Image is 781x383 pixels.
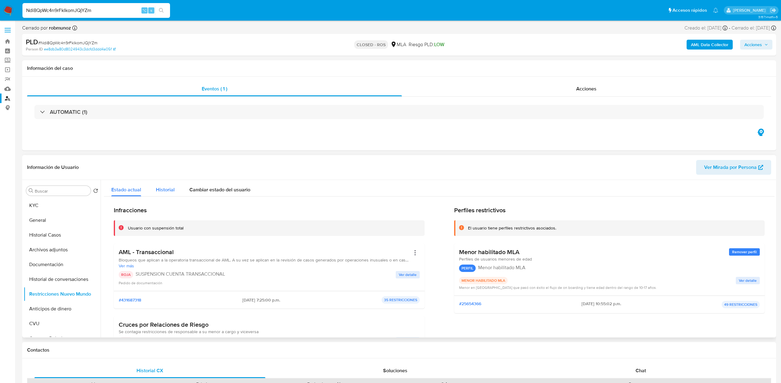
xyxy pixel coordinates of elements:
div: AUTOMATIC (1) [34,105,764,119]
button: Archivos adjuntos [24,242,101,257]
p: CLOSED - ROS [354,40,388,49]
span: Riesgo PLD: [409,41,444,48]
button: Historial Casos [24,228,101,242]
span: Ver Mirada por Persona [704,160,757,175]
h1: Información del caso [27,65,771,71]
button: Buscar [29,188,34,193]
span: Cerrado por [22,25,71,31]
a: Salir [770,7,776,14]
b: AML Data Collector [691,40,728,50]
b: PLD [26,37,38,47]
span: # Ndi8QpWc4n9rFkIkomJQjYZm [38,40,97,46]
span: Acciones [576,85,597,92]
h1: Contactos [27,347,771,353]
div: Creado el: [DATE] [684,25,727,31]
span: Historial CX [137,367,163,374]
button: KYC [24,198,101,213]
span: - [729,25,730,31]
span: Chat [636,367,646,374]
span: LOW [434,41,444,48]
span: Acciones [744,40,762,50]
b: Person ID [26,46,43,52]
button: General [24,213,101,228]
button: Cruces y Relaciones [24,331,101,346]
button: Acciones [740,40,772,50]
a: Notificaciones [713,8,718,13]
button: Ver Mirada por Persona [696,160,771,175]
button: Historial de conversaciones [24,272,101,287]
button: search-icon [155,6,168,15]
div: MLA [390,41,406,48]
span: ⌥ [142,7,147,13]
h3: AUTOMATIC (1) [50,109,87,115]
button: Restricciones Nuevo Mundo [24,287,101,301]
div: Cerrado el: [DATE] [731,25,776,31]
button: CVU [24,316,101,331]
button: Anticipos de dinero [24,301,101,316]
h1: Información de Usuario [27,164,79,170]
button: Documentación [24,257,101,272]
button: AML Data Collector [687,40,733,50]
p: jessica.fukman@mercadolibre.com [733,7,768,13]
span: Eventos ( 1 ) [202,85,227,92]
span: s [150,7,152,13]
span: Soluciones [383,367,407,374]
span: Accesos rápidos [672,7,707,14]
input: Buscar usuario o caso... [22,6,170,14]
a: ee8db3a80d8024943c3dcfd3ddd4a05f [44,46,116,52]
input: Buscar [35,188,88,194]
b: robmunoz [48,24,71,31]
button: Volver al orden por defecto [93,188,98,195]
